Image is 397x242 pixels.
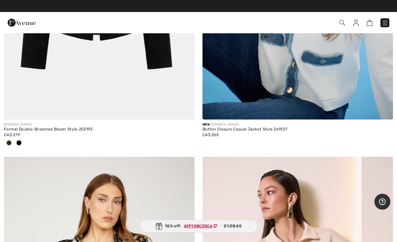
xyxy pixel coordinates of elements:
[367,20,372,26] img: Shopping Bag
[202,122,393,127] div: [PERSON_NAME]
[4,138,14,149] div: Khaki
[374,194,390,210] iframe: Opens a widget where you can find more information
[202,127,393,132] div: Button Closure Casual Jacket Style 261927
[8,16,36,29] img: 1ère Avenue
[202,132,219,137] span: CA$ 265
[156,223,162,230] img: Gift.svg
[339,20,345,26] img: Search
[224,223,241,229] span: 01:58:45
[4,127,195,132] div: Formal Double-Breasted Blazer Style 253193
[4,132,20,137] span: CA$ 279
[4,122,195,127] div: [PERSON_NAME]
[139,220,258,233] div: 10% off:
[202,122,210,126] span: New
[8,19,36,25] a: 1ère Avenue
[14,138,24,149] div: Black
[382,20,388,26] img: Menu
[353,20,359,26] img: My Info
[184,224,212,228] ins: AFP10BCE5C6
